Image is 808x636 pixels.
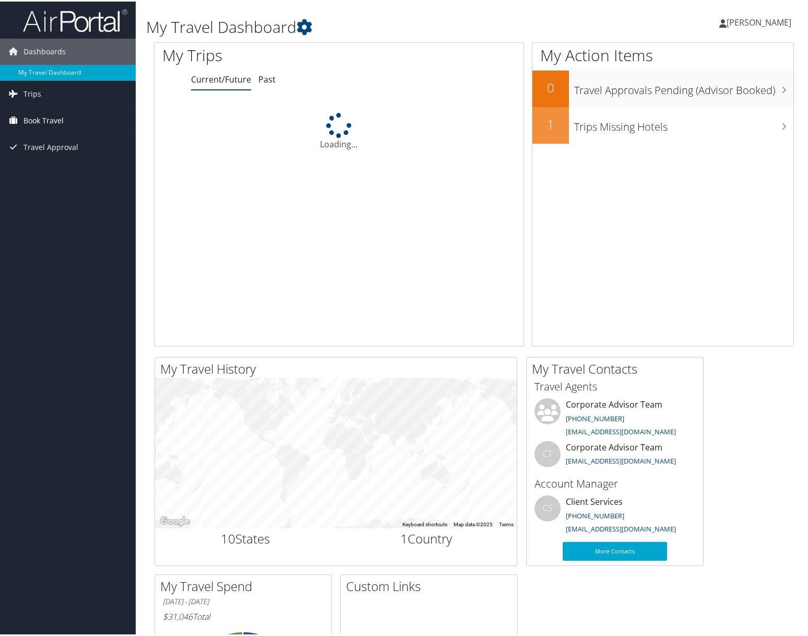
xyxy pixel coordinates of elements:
[529,397,700,440] li: Corporate Advisor Team
[454,520,493,526] span: Map data ©2025
[534,378,695,392] h3: Travel Agents
[532,69,793,106] a: 0Travel Approvals Pending (Advisor Booked)
[23,79,41,106] span: Trips
[158,513,192,527] img: Google
[532,114,569,132] h2: 1
[258,72,276,84] a: Past
[400,528,408,546] span: 1
[23,133,78,159] span: Travel Approval
[534,494,561,520] div: CS
[163,609,193,621] span: $31,046
[158,513,192,527] a: Open this area in Google Maps (opens a new window)
[534,440,561,466] div: CT
[162,43,362,65] h1: My Trips
[163,528,328,546] h2: States
[532,43,793,65] h1: My Action Items
[532,359,703,376] h2: My Travel Contacts
[727,15,791,27] span: [PERSON_NAME]
[346,576,517,594] h2: Custom Links
[23,7,127,31] img: airportal-logo.png
[146,15,583,37] h1: My Travel Dashboard
[155,111,524,149] div: Loading...
[563,540,667,559] a: More Contacts
[574,113,793,133] h3: Trips Missing Hotels
[529,494,700,537] li: Client Services
[163,595,324,605] h6: [DATE] - [DATE]
[566,523,676,532] a: [EMAIL_ADDRESS][DOMAIN_NAME]
[532,77,569,95] h2: 0
[566,510,624,519] a: [PHONE_NUMBER]
[574,76,793,96] h3: Travel Approvals Pending (Advisor Booked)
[160,359,517,376] h2: My Travel History
[163,609,324,621] h6: Total
[566,455,676,464] a: [EMAIL_ADDRESS][DOMAIN_NAME]
[23,106,64,132] span: Book Travel
[719,5,802,37] a: [PERSON_NAME]
[23,37,66,63] span: Dashboards
[402,519,447,527] button: Keyboard shortcuts
[529,440,700,473] li: Corporate Advisor Team
[499,520,514,526] a: Terms (opens in new tab)
[566,412,624,422] a: [PHONE_NUMBER]
[160,576,331,594] h2: My Travel Spend
[532,106,793,142] a: 1Trips Missing Hotels
[191,72,251,84] a: Current/Future
[221,528,235,546] span: 10
[344,528,509,546] h2: Country
[534,475,695,490] h3: Account Manager
[566,425,676,435] a: [EMAIL_ADDRESS][DOMAIN_NAME]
